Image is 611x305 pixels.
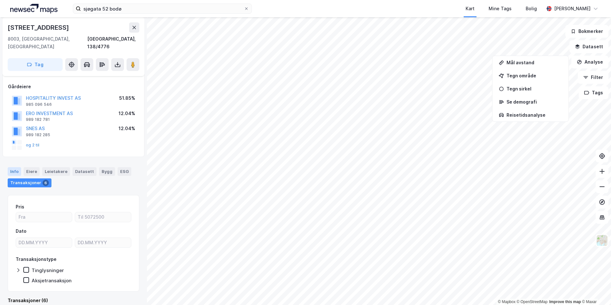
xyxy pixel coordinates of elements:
[16,255,57,263] div: Transaksjonstype
[24,167,40,176] div: Eiere
[549,300,581,304] a: Improve this map
[565,25,608,38] button: Bokmerker
[507,60,562,65] div: Mål avstand
[8,58,63,71] button: Tag
[507,73,562,78] div: Tegn område
[579,274,611,305] iframe: Chat Widget
[26,132,50,137] div: 989 182 285
[578,71,608,84] button: Filter
[8,35,87,51] div: 8003, [GEOGRAPHIC_DATA], [GEOGRAPHIC_DATA]
[466,5,475,12] div: Kart
[42,167,70,176] div: Leietakere
[26,117,50,122] div: 989 182 781
[554,5,591,12] div: [PERSON_NAME]
[43,180,49,186] div: 6
[16,238,72,247] input: DD.MM.YYYY
[118,167,131,176] div: ESG
[32,278,72,284] div: Aksjetransaksjon
[489,5,512,12] div: Mine Tags
[507,99,562,105] div: Se demografi
[579,86,608,99] button: Tags
[119,110,135,117] div: 12.04%
[8,22,70,33] div: [STREET_ADDRESS]
[73,167,97,176] div: Datasett
[81,4,244,13] input: Søk på adresse, matrikkel, gårdeiere, leietakere eller personer
[75,238,131,247] input: DD.MM.YYYY
[569,40,608,53] button: Datasett
[596,234,608,246] img: Z
[99,167,115,176] div: Bygg
[507,86,562,91] div: Tegn sirkel
[119,125,135,132] div: 12.04%
[526,5,537,12] div: Bolig
[16,203,24,211] div: Pris
[579,274,611,305] div: Kontrollprogram for chat
[16,212,72,222] input: Fra
[32,267,64,273] div: Tinglysninger
[26,102,52,107] div: 985 096 546
[498,300,515,304] a: Mapbox
[119,94,135,102] div: 51.85%
[8,83,139,90] div: Gårdeiere
[16,227,27,235] div: Dato
[10,4,58,13] img: logo.a4113a55bc3d86da70a041830d287a7e.svg
[87,35,139,51] div: [GEOGRAPHIC_DATA], 138/4776
[8,297,139,304] div: Transaksjoner (6)
[571,56,608,68] button: Analyse
[75,212,131,222] input: Til 5072500
[517,300,548,304] a: OpenStreetMap
[8,167,21,176] div: Info
[507,112,562,118] div: Reisetidsanalyse
[8,178,51,187] div: Transaksjoner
